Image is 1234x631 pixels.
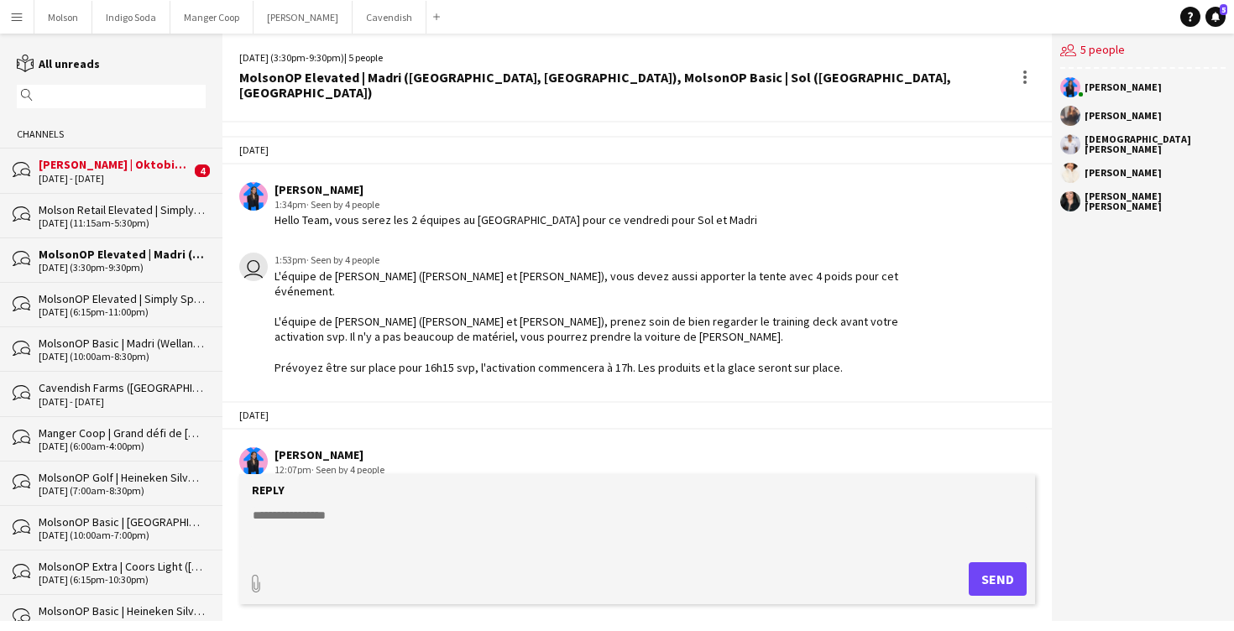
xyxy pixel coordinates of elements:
div: MolsonOP Basic | Madri (Welland, [GEOGRAPHIC_DATA]) [39,336,206,351]
div: [DATE] (6:15pm-10:30pm) [39,574,206,586]
div: [DATE] [222,136,1052,164]
div: MolsonOP Elevated | Madri ([GEOGRAPHIC_DATA], [GEOGRAPHIC_DATA]), MolsonOP Basic | Sol ([GEOGRAPH... [39,247,206,262]
label: Reply [252,482,285,498]
a: All unreads [17,56,100,71]
div: 12:07pm [275,462,903,477]
button: Indigo Soda [92,1,170,34]
button: Molson [34,1,92,34]
a: 5 [1205,7,1226,27]
div: [PERSON_NAME] [275,447,903,462]
button: Send [969,562,1027,596]
div: MolsonOP Extra | Coors Light ([GEOGRAPHIC_DATA], [GEOGRAPHIC_DATA]) [39,559,206,574]
div: MolsonOP Golf | Heineken Silver (Bécancour, [GEOGRAPHIC_DATA]) [39,470,206,485]
span: 4 [195,164,210,177]
div: [PERSON_NAME] [1085,82,1162,92]
div: L'équipe de [PERSON_NAME] ([PERSON_NAME] et [PERSON_NAME]), vous devez aussi apporter la tente av... [275,269,903,375]
div: MolsonOP Elevated | Madri ([GEOGRAPHIC_DATA], [GEOGRAPHIC_DATA]), MolsonOP Basic | Sol ([GEOGRAPH... [239,70,1012,100]
div: [PERSON_NAME] | Oktobierfest ([GEOGRAPHIC_DATA][PERSON_NAME], [GEOGRAPHIC_DATA]) [39,157,191,172]
div: [DATE] - [DATE] [39,396,206,408]
div: MolsonOP Elevated | Simply Spiked (Coquitlam, [GEOGRAPHIC_DATA]) [39,291,206,306]
div: Hello Team, vous serez les 2 équipes au [GEOGRAPHIC_DATA] pour ce vendredi pour Sol et Madri [275,212,757,227]
div: 5 people [1060,34,1226,69]
div: [DATE] (11:15am-5:30pm) [39,217,206,229]
div: [DATE] [222,401,1052,430]
button: Manger Coop [170,1,254,34]
div: [DATE] (10:00am-7:00pm) [39,529,206,541]
div: [DATE] (6:15pm-11:00pm) [39,306,206,318]
div: [PERSON_NAME] [1085,168,1162,178]
div: [PERSON_NAME] [PERSON_NAME] [1085,191,1226,211]
div: Cavendish Farms ([GEOGRAPHIC_DATA], [GEOGRAPHIC_DATA]) [39,380,206,395]
div: [DATE] - [DATE] [39,619,206,631]
div: 1:34pm [275,197,757,212]
span: 5 [1220,4,1227,15]
div: MolsonOP Basic | Heineken Silver ([GEOGRAPHIC_DATA], [GEOGRAPHIC_DATA]) [39,603,206,618]
div: [DATE] - [DATE] [39,173,191,185]
div: [DATE] (6:00am-4:00pm) [39,441,206,452]
button: Cavendish [353,1,426,34]
div: [DEMOGRAPHIC_DATA][PERSON_NAME] [1085,134,1226,154]
span: · Seen by 4 people [311,463,384,476]
div: [DATE] (10:00am-8:30pm) [39,351,206,362]
div: [PERSON_NAME] [1085,111,1162,121]
div: [DATE] (7:00am-8:30pm) [39,485,206,497]
button: [PERSON_NAME] [254,1,353,34]
div: 1:53pm [275,253,903,268]
div: MolsonOP Basic | [GEOGRAPHIC_DATA] ([GEOGRAPHIC_DATA], [GEOGRAPHIC_DATA]), MolsonOP Basic | Heine... [39,514,206,529]
span: · Seen by 4 people [306,198,379,211]
div: [PERSON_NAME] [275,182,757,197]
div: [DATE] (3:30pm-9:30pm) [39,262,206,274]
span: · Seen by 4 people [306,253,379,266]
div: [DATE] (3:30pm-9:30pm) | 5 people [239,50,1012,65]
div: Molson Retail Elevated | Simply Spiked ([GEOGRAPHIC_DATA], [GEOGRAPHIC_DATA]) [39,202,206,217]
div: Manger Coop | Grand défi de [GEOGRAPHIC_DATA] ([GEOGRAPHIC_DATA], [GEOGRAPHIC_DATA]) [39,425,206,441]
